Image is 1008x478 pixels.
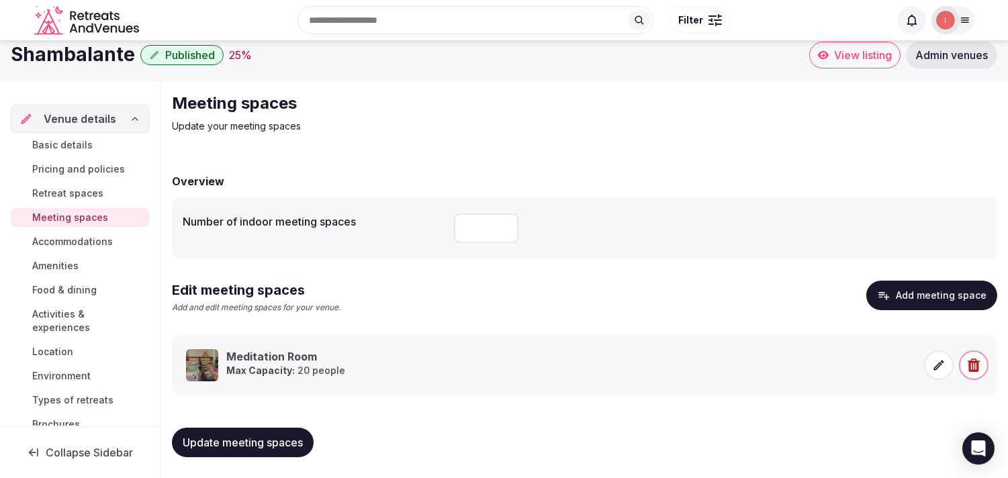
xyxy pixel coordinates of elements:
span: Food & dining [32,283,97,297]
h1: Shambalante [11,42,135,68]
span: Published [165,48,215,62]
span: Types of retreats [32,393,113,407]
label: Number of indoor meeting spaces [183,216,443,227]
span: Activities & experiences [32,307,144,334]
a: Meeting spaces [11,208,149,227]
a: View listing [809,42,901,68]
span: Pricing and policies [32,162,125,176]
button: Update meeting spaces [172,428,314,457]
div: 25 % [229,47,252,63]
span: Collapse Sidebar [46,446,133,459]
a: Brochures [11,415,149,434]
span: Environment [32,369,91,383]
h2: Meeting spaces [172,93,623,114]
button: Add meeting space [866,281,997,310]
p: Add and edit meeting spaces for your venue. [172,302,340,314]
a: Activities & experiences [11,305,149,337]
a: Amenities [11,256,149,275]
img: Meditation Room [186,349,218,381]
h2: Edit meeting spaces [172,281,340,299]
span: Update meeting spaces [183,436,303,449]
button: Published [140,45,224,65]
a: Location [11,342,149,361]
span: Retreat spaces [32,187,103,200]
svg: Retreats and Venues company logo [34,5,142,36]
a: Environment [11,367,149,385]
span: Basic details [32,138,93,152]
a: Types of retreats [11,391,149,410]
a: Food & dining [11,281,149,299]
a: Visit the homepage [34,5,142,36]
span: View listing [834,48,892,62]
span: Filter [678,13,703,27]
a: Retreat spaces [11,184,149,203]
span: Admin venues [915,48,988,62]
a: Admin venues [906,42,997,68]
a: Basic details [11,136,149,154]
button: Collapse Sidebar [11,438,149,467]
h2: Overview [172,173,224,189]
p: 20 people [226,364,345,377]
span: Location [32,345,73,358]
a: Accommodations [11,232,149,251]
span: Brochures [32,418,80,431]
span: Venue details [44,111,116,127]
strong: Max Capacity: [226,365,295,376]
h3: Meditation Room [226,349,345,364]
div: Open Intercom Messenger [962,432,995,465]
img: Irene Gonzales [936,11,955,30]
button: Filter [670,7,731,33]
span: Accommodations [32,235,113,248]
a: Pricing and policies [11,160,149,179]
button: 25% [229,47,252,63]
span: Meeting spaces [32,211,108,224]
p: Update your meeting spaces [172,119,623,133]
span: Amenities [32,259,79,273]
